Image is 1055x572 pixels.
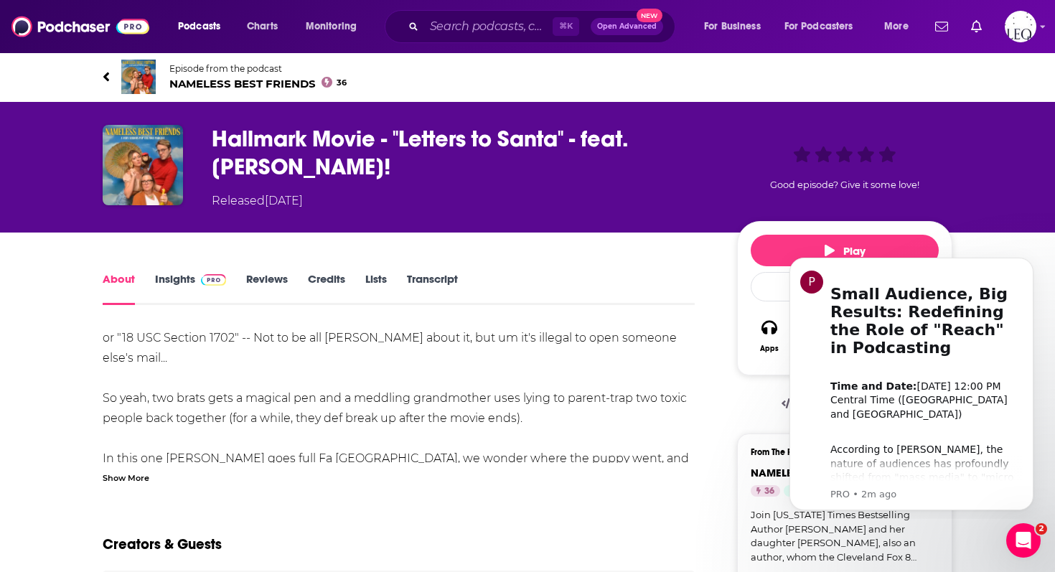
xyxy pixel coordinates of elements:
[1005,11,1036,42] span: Logged in as LeoPR
[751,272,939,301] div: Rate
[238,15,286,38] a: Charts
[296,15,375,38] button: open menu
[424,15,553,38] input: Search podcasts, credits, & more...
[751,447,927,457] h3: From The Podcast
[103,125,183,205] img: Hallmark Movie - "Letters to Santa" - feat. Jack Harbison!
[247,17,278,37] span: Charts
[637,9,662,22] span: New
[694,15,779,38] button: open menu
[775,15,874,38] button: open menu
[768,245,1055,519] iframe: Intercom notifications message
[168,15,239,38] button: open menu
[704,17,761,37] span: For Business
[770,179,919,190] span: Good episode? Give it some love!
[121,60,156,94] img: NAMELESS BEST FRIENDS
[751,485,780,497] a: 36
[751,309,788,362] button: Apps
[965,14,988,39] a: Show notifications dropdown
[751,508,939,564] a: Join [US_STATE] Times Bestselling Author [PERSON_NAME] and her daughter [PERSON_NAME], also an au...
[1005,11,1036,42] img: User Profile
[884,17,909,37] span: More
[874,15,927,38] button: open menu
[201,274,226,286] img: Podchaser Pro
[178,17,220,37] span: Podcasts
[155,272,226,305] a: InsightsPodchaser Pro
[764,484,774,499] span: 36
[784,17,853,37] span: For Podcasters
[407,272,458,305] a: Transcript
[760,344,779,353] div: Apps
[169,63,347,74] span: Episode from the podcast
[591,18,663,35] button: Open AdvancedNew
[751,235,939,266] button: Play
[246,272,288,305] a: Reviews
[825,244,866,258] span: Play
[1036,523,1047,535] span: 2
[929,14,954,39] a: Show notifications dropdown
[306,17,357,37] span: Monitoring
[751,466,875,479] a: NAMELESS BEST FRIENDS
[308,272,345,305] a: Credits
[365,272,387,305] a: Lists
[169,77,347,90] span: NAMELESS BEST FRIENDS
[398,10,689,43] div: Search podcasts, credits, & more...
[103,60,952,94] a: NAMELESS BEST FRIENDSEpisode from the podcastNAMELESS BEST FRIENDS36
[103,535,222,553] h2: Creators & Guests
[337,80,347,86] span: 36
[553,17,579,36] span: ⌘ K
[1006,523,1041,558] iframe: Intercom live chat
[212,125,714,181] h1: Hallmark Movie - "Letters to Santa" - feat. Jack Harbison!
[1005,11,1036,42] button: Show profile menu
[212,192,303,210] div: Released [DATE]
[103,272,135,305] a: About
[597,23,657,30] span: Open Advanced
[11,13,149,40] img: Podchaser - Follow, Share and Rate Podcasts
